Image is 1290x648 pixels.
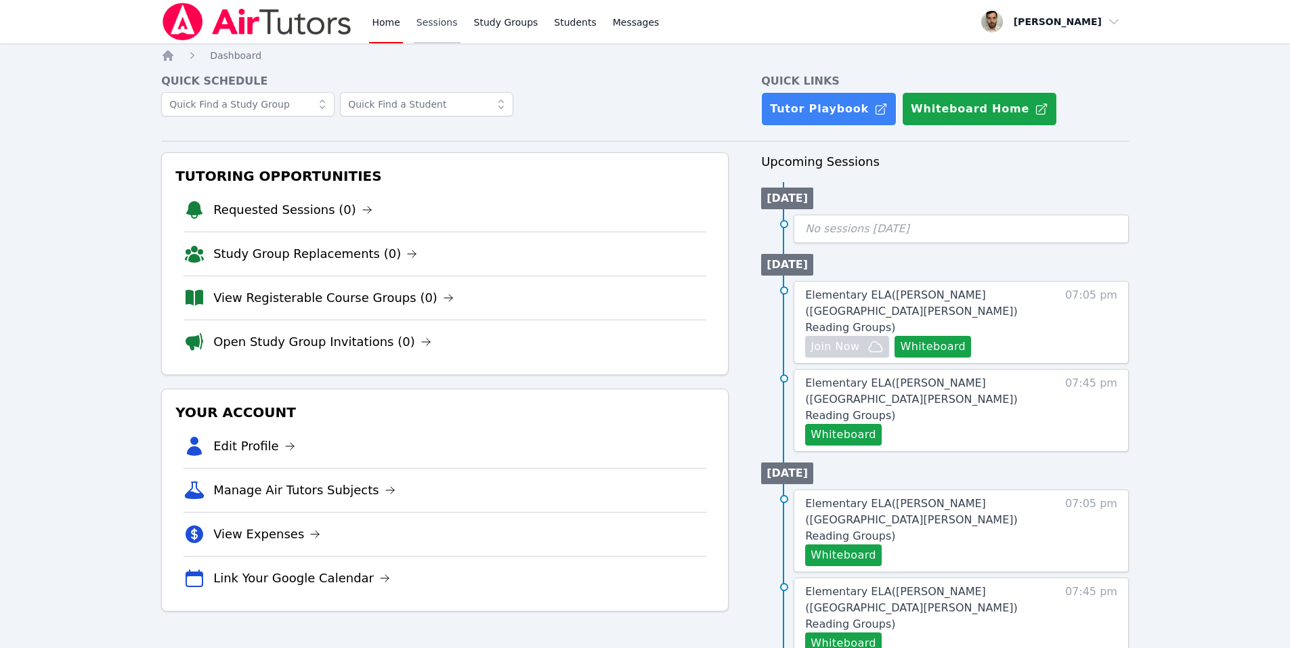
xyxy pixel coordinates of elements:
[1065,375,1117,446] span: 07:45 pm
[1065,496,1117,566] span: 07:05 pm
[805,585,1018,630] span: Elementary ELA ( [PERSON_NAME] ([GEOGRAPHIC_DATA][PERSON_NAME]) Reading Groups )
[213,569,390,588] a: Link Your Google Calendar
[213,481,395,500] a: Manage Air Tutors Subjects
[761,462,813,484] li: [DATE]
[902,92,1057,126] button: Whiteboard Home
[210,50,261,61] span: Dashboard
[213,288,454,307] a: View Registerable Course Groups (0)
[761,92,897,126] a: Tutor Playbook
[213,437,295,456] a: Edit Profile
[1065,287,1117,358] span: 07:05 pm
[161,92,335,116] input: Quick Find a Study Group
[161,3,353,41] img: Air Tutors
[805,544,882,566] button: Whiteboard
[805,496,1039,544] a: Elementary ELA([PERSON_NAME] ([GEOGRAPHIC_DATA][PERSON_NAME]) Reading Groups)
[340,92,513,116] input: Quick Find a Student
[210,49,261,62] a: Dashboard
[213,525,320,544] a: View Expenses
[805,222,909,235] span: No sessions [DATE]
[805,336,889,358] button: Join Now
[761,152,1129,171] h3: Upcoming Sessions
[811,339,859,355] span: Join Now
[213,200,372,219] a: Requested Sessions (0)
[805,497,1018,542] span: Elementary ELA ( [PERSON_NAME] ([GEOGRAPHIC_DATA][PERSON_NAME]) Reading Groups )
[805,424,882,446] button: Whiteboard
[761,254,813,276] li: [DATE]
[173,400,717,425] h3: Your Account
[805,287,1039,336] a: Elementary ELA([PERSON_NAME] ([GEOGRAPHIC_DATA][PERSON_NAME]) Reading Groups)
[213,244,417,263] a: Study Group Replacements (0)
[761,188,813,209] li: [DATE]
[805,376,1018,422] span: Elementary ELA ( [PERSON_NAME] ([GEOGRAPHIC_DATA][PERSON_NAME]) Reading Groups )
[613,16,660,29] span: Messages
[805,375,1039,424] a: Elementary ELA([PERSON_NAME] ([GEOGRAPHIC_DATA][PERSON_NAME]) Reading Groups)
[161,49,1129,62] nav: Breadcrumb
[173,164,717,188] h3: Tutoring Opportunities
[761,73,1129,89] h4: Quick Links
[161,73,729,89] h4: Quick Schedule
[213,332,431,351] a: Open Study Group Invitations (0)
[895,336,971,358] button: Whiteboard
[805,288,1018,334] span: Elementary ELA ( [PERSON_NAME] ([GEOGRAPHIC_DATA][PERSON_NAME]) Reading Groups )
[805,584,1039,632] a: Elementary ELA([PERSON_NAME] ([GEOGRAPHIC_DATA][PERSON_NAME]) Reading Groups)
